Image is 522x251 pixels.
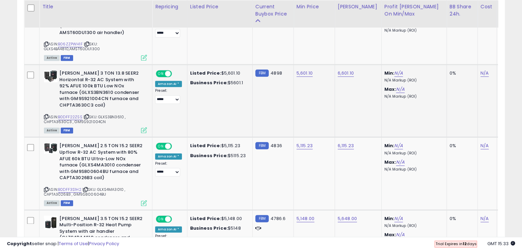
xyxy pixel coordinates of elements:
[190,70,247,76] div: $5,601.10
[270,215,286,222] span: 4786.6
[58,114,82,120] a: B0DFF22ZSS
[42,3,149,10] div: Title
[384,28,441,33] p: N/A Markup (ROI)
[44,187,125,197] span: | SKU: GLXS4MA3010 , CAPTA3026B3 , GM9S800604BU
[450,143,472,149] div: 0%
[450,70,472,76] div: 0%
[384,94,441,99] p: N/A Markup (ROI)
[384,70,395,76] b: Min:
[462,241,466,247] b: 12
[381,0,446,28] th: The percentage added to the cost of goods (COGS) that forms the calculator for Min & Max prices.
[297,215,314,222] a: 5,148.00
[384,215,395,222] b: Min:
[384,3,444,18] div: Profit [PERSON_NAME] on Min/Max
[44,70,58,82] img: 51i2nnrGiGL._SL40_.jpg
[44,143,58,154] img: 41y6hVr6+5L._SL40_.jpg
[480,215,489,222] a: N/A
[338,70,354,77] a: 6,601.10
[190,215,221,222] b: Listed Price:
[338,3,379,10] div: [PERSON_NAME]
[190,70,221,76] b: Listed Price:
[155,226,182,232] div: Amazon AI *
[44,70,147,132] div: ASIN:
[61,200,73,206] span: FBM
[297,3,332,10] div: Min Price
[480,142,489,149] a: N/A
[255,3,291,18] div: Current Buybox Price
[156,216,165,222] span: ON
[155,3,184,10] div: Repricing
[297,142,313,149] a: 5,115.23
[59,70,143,110] b: [PERSON_NAME] 3 TON 13.8 SEER2 Horizontal R-32 AC System with 92% AFUE 100k BTU Low NOx furnace (...
[384,78,441,83] p: N/A Markup (ROI)
[384,159,396,165] b: Max:
[384,167,441,172] p: N/A Markup (ROI)
[155,153,182,160] div: Amazon AI *
[59,240,88,247] a: Terms of Use
[190,142,221,149] b: Listed Price:
[171,143,182,149] span: OFF
[396,86,404,93] a: N/A
[384,86,396,92] b: Max:
[255,215,269,222] small: FBM
[190,80,247,86] div: $5601.1
[338,142,354,149] a: 6,115.23
[394,70,403,77] a: N/A
[156,71,165,77] span: ON
[270,142,282,149] span: 4836
[61,55,73,61] span: FBM
[384,151,441,156] p: N/A Markup (ROI)
[190,152,228,159] b: Business Price:
[338,215,357,222] a: 5,648.00
[450,3,475,18] div: BB Share 24h.
[44,114,126,124] span: | SKU: GLXS3BN3610 , CHPTA3630C3 , GM9S921004CN
[155,22,182,37] div: Preset:
[396,159,404,166] a: N/A
[156,143,165,149] span: ON
[394,142,403,149] a: N/A
[44,200,60,206] span: All listings currently available for purchase on Amazon
[384,142,395,149] b: Min:
[61,128,73,133] span: FBM
[435,241,476,247] span: Trial Expires in days
[480,70,489,77] a: N/A
[255,69,269,77] small: FBM
[190,153,247,159] div: $5115.23
[44,143,147,205] div: ASIN:
[171,216,182,222] span: OFF
[58,187,81,193] a: B0DFF3S1H2
[190,225,228,231] b: Business Price:
[394,215,403,222] a: N/A
[44,41,100,52] span: | SKU: GLXS4BA4810,AMST60DU1300
[59,216,143,249] b: [PERSON_NAME] 3.5 TON 15.2 SEER2 Multi-Position R-32 Heat Pump System with air handler (GLZS4BA42...
[155,81,182,87] div: Amazon AI *
[255,142,269,149] small: FBM
[190,3,250,10] div: Listed Price
[155,88,182,104] div: Preset:
[7,241,119,247] div: seller snap | |
[190,216,247,222] div: $5,148.00
[44,216,58,229] img: 41ge0ai+MjL._SL40_.jpg
[450,216,472,222] div: 0%
[44,4,147,60] div: ASIN:
[270,70,282,76] span: 4898
[190,79,228,86] b: Business Price:
[190,143,247,149] div: $5,115.23
[384,223,441,228] p: N/A Markup (ROI)
[297,70,313,77] a: 5,601.10
[7,240,32,247] strong: Copyright
[155,161,182,177] div: Preset:
[487,240,515,247] span: 2025-09-17 15:33 GMT
[480,3,494,10] div: Cost
[44,128,60,133] span: All listings currently available for purchase on Amazon
[58,41,83,47] a: B06ZZPWH1F
[89,240,119,247] a: Privacy Policy
[171,71,182,77] span: OFF
[59,143,143,183] b: [PERSON_NAME] 2.5 TON 15.2 SEER2 Upflow R-32 AC System with 80% AFUE 60k BTU Ultra-Low NOx furnac...
[44,55,60,61] span: All listings currently available for purchase on Amazon
[190,225,247,231] div: $5148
